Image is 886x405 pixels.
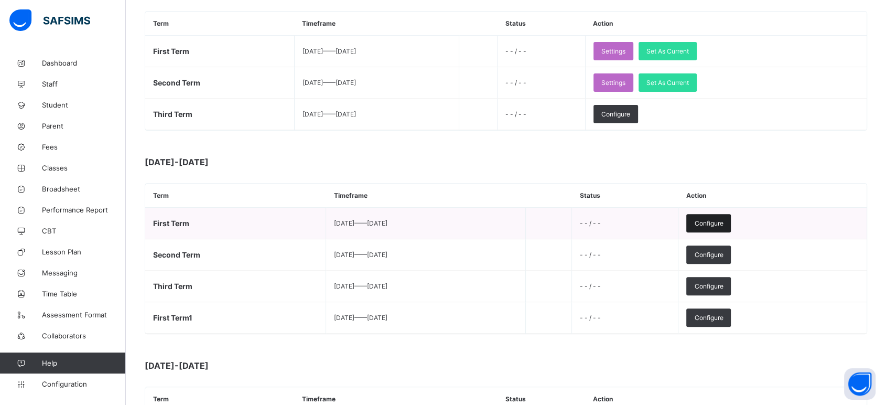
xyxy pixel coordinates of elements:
span: - - / - - [505,47,526,55]
span: Settings [601,79,625,87]
span: [DATE] —— [DATE] [334,251,387,259]
th: Action [585,12,867,36]
th: Status [572,184,678,208]
span: [DATE] —— [DATE] [334,314,387,322]
span: Set As Current [646,79,689,87]
span: [DATE] —— [DATE] [302,47,356,55]
th: Action [678,184,867,208]
span: Collaborators [42,332,126,340]
span: [DATE] —— [DATE] [302,110,356,118]
span: [DATE] —— [DATE] [302,79,356,87]
span: - - / - - [580,314,601,322]
span: - - / - - [505,110,526,118]
span: Settings [601,47,625,55]
span: Broadsheet [42,185,126,193]
span: First Term [153,219,189,228]
span: Dashboard [42,59,126,67]
span: Messaging [42,269,126,277]
span: Parent [42,122,126,130]
span: Set As Current [646,47,689,55]
span: Configure [694,314,723,322]
span: - - / - - [580,219,601,227]
th: Timeframe [294,12,459,36]
span: CBT [42,227,126,235]
span: Performance Report [42,206,126,214]
span: Second Term [153,250,200,259]
span: [DATE]-[DATE] [145,360,354,371]
span: Help [42,359,125,367]
span: Lesson Plan [42,248,126,256]
span: - - / - - [580,282,601,290]
img: safsims [9,9,90,31]
span: First Term [153,47,189,56]
span: Staff [42,80,126,88]
span: First Term1 [153,313,192,322]
span: Second Term [153,78,200,87]
span: Time Table [42,290,126,298]
span: Configure [601,110,630,118]
th: Term [145,184,326,208]
span: Configure [694,251,723,259]
span: Configure [694,282,723,290]
span: Student [42,101,126,109]
span: - - / - - [580,251,601,259]
span: Fees [42,143,126,151]
span: Assessment Format [42,311,126,319]
button: Open asap [844,368,876,400]
th: Timeframe [326,184,525,208]
span: Third Term [153,282,192,291]
span: Classes [42,164,126,172]
span: Configuration [42,380,125,388]
th: Term [145,12,294,36]
th: Status [497,12,585,36]
span: - - / - - [505,79,526,87]
span: [DATE] —— [DATE] [334,282,387,290]
span: [DATE]-[DATE] [145,157,354,167]
span: [DATE] —— [DATE] [334,219,387,227]
span: Third Term [153,110,192,119]
span: Configure [694,219,723,227]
